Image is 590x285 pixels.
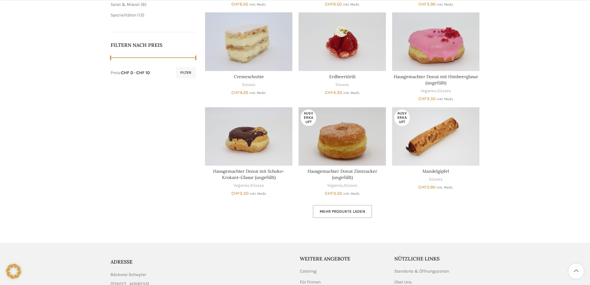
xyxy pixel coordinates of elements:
bdi: 3.90 [418,2,436,7]
small: inkl. MwSt. [249,2,266,7]
small: inkl. MwSt. [437,97,453,101]
small: inkl. MwSt. [250,192,266,196]
a: Standorte & Öffnungszeiten [394,268,450,274]
a: Cremeschnitte [234,74,264,79]
span: CHF 10 [136,70,150,75]
h5: Filtern nach Preis [111,42,196,48]
div: , [299,183,386,189]
bdi: 3.50 [231,191,249,196]
span: CHF [325,90,333,95]
span: CHF [231,191,240,196]
bdi: 4.30 [325,90,342,95]
a: Süsses [250,183,264,189]
a: Hausgemachter Donut mit Himbeerglasur (ungefüllt) [394,74,478,86]
div: , [205,183,292,189]
a: Süsses [335,82,349,88]
a: Hausgemachter Donut mit Schoko-Krokant-Glasur (ungefüllt) [205,107,292,166]
a: Süsses [344,183,357,189]
span: CHF [418,185,427,190]
span: Ausverkauft [394,109,410,126]
bdi: 3.50 [418,96,436,101]
a: Erdbeertörtli [299,12,386,71]
span: CHF [325,2,333,7]
span: ADRESSE [111,259,133,265]
a: Salat & Müesli [111,2,140,7]
span: CHF [418,2,427,7]
a: Cremeschnitte [205,12,292,71]
h5: Nützliche Links [394,255,480,262]
a: Spezialitäten [111,12,136,18]
a: Hausgemachter Donut mit Himbeerglasur (ungefüllt) [392,12,479,71]
small: inkl. MwSt. [437,2,453,7]
a: Süsses [437,88,451,94]
span: 8 [142,2,145,7]
h5: Weitere Angebote [300,255,385,262]
a: Catering [300,268,317,274]
bdi: 6.50 [231,2,248,7]
span: 13 [139,12,143,18]
span: CHF [231,2,240,7]
a: Mandelgipfel [392,107,479,166]
bdi: 2.90 [418,185,435,190]
div: Preis: — [111,70,150,76]
a: Süsses [429,176,443,182]
div: , [392,88,479,94]
a: Veganes [234,183,249,189]
button: Filter [176,67,196,78]
a: Süsses [242,82,256,88]
bdi: 3.50 [325,191,342,196]
a: Hausgemachter Donut mit Schoko-Krokant-Glasur (ungefüllt) [213,168,284,180]
a: Mehr Produkte laden [313,205,372,218]
small: inkl. MwSt. [343,192,360,196]
span: Bäckerei Schwyter [111,271,146,278]
span: CHF 0 [121,70,133,75]
small: inkl. MwSt. [343,91,360,95]
small: inkl. MwSt. [343,2,360,7]
a: Hausgemachter Donut Zimtzucker (ungefüllt) [308,168,377,180]
a: Scroll to top button [568,263,584,279]
bdi: 6.50 [325,2,342,7]
a: Veganes [327,183,343,189]
span: Mehr Produkte laden [320,209,365,214]
a: Veganes [421,88,436,94]
a: Erdbeertörtli [329,74,356,79]
a: Hausgemachter Donut Zimtzucker (ungefüllt) [299,107,386,166]
bdi: 4.20 [231,90,248,95]
small: inkl. MwSt. [436,185,453,189]
small: inkl. MwSt. [249,91,266,95]
span: Ausverkauft [301,109,316,126]
span: CHF [231,90,240,95]
span: CHF [418,96,427,101]
a: Mandelgipfel [422,168,449,174]
span: CHF [325,191,333,196]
